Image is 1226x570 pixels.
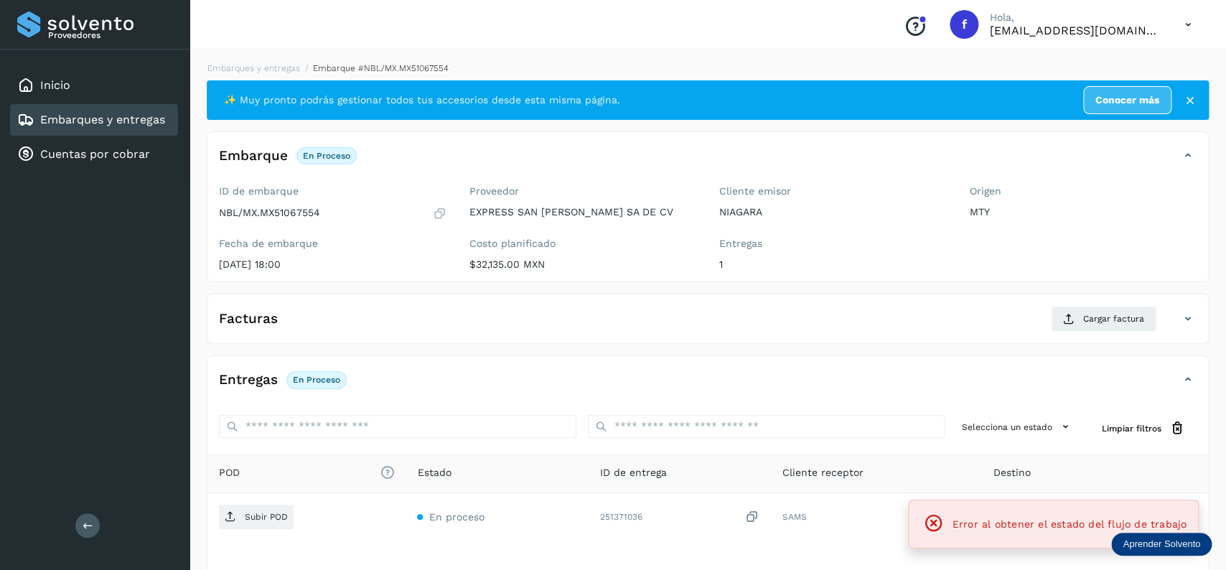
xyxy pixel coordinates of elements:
[469,185,697,197] label: Proveedor
[1090,415,1197,441] button: Limpiar filtros
[599,510,759,525] div: 251371036
[993,465,1031,480] span: Destino
[417,465,451,480] span: Estado
[207,62,1209,75] nav: breadcrumb
[1111,533,1212,556] div: Aprender Solvento
[10,104,178,136] div: Embarques y entregas
[10,70,178,101] div: Inicio
[1083,312,1144,325] span: Cargar factura
[293,375,340,385] p: En proceso
[719,185,947,197] label: Cliente emisor
[719,238,947,250] label: Entregas
[469,258,697,271] p: $32,135.00 MXN
[719,258,947,271] p: 1
[970,206,1197,218] p: MTY
[219,465,394,480] span: POD
[990,11,1162,24] p: Hola,
[219,238,446,250] label: Fecha de embarque
[990,24,1162,37] p: facturacion@expresssanjavier.com
[207,144,1208,179] div: EmbarqueEn proceso
[982,493,1208,541] td: [GEOGRAPHIC_DATA]
[469,206,697,218] p: EXPRESS SAN [PERSON_NAME] SA DE CV
[1051,306,1156,332] button: Cargar factura
[207,368,1208,403] div: EntregasEn proceso
[10,139,178,170] div: Cuentas por cobrar
[40,78,70,92] a: Inicio
[1123,538,1200,550] p: Aprender Solvento
[956,415,1079,439] button: Selecciona un estado
[782,465,863,480] span: Cliente receptor
[970,185,1197,197] label: Origen
[599,465,666,480] span: ID de entrega
[219,505,294,529] button: Subir POD
[219,258,446,271] p: [DATE] 18:00
[719,206,947,218] p: NIAGARA
[303,151,350,161] p: En proceso
[1102,422,1161,435] span: Limpiar filtros
[219,148,288,164] h4: Embarque
[1083,86,1171,114] a: Conocer más
[219,185,446,197] label: ID de embarque
[207,63,300,73] a: Embarques y entregas
[219,207,320,219] p: NBL/MX.MX51067554
[48,30,172,40] p: Proveedores
[952,518,1187,530] span: Error al obtener el estado del flujo de trabajo
[219,372,278,388] h4: Entregas
[40,113,165,126] a: Embarques y entregas
[429,511,484,523] span: En proceso
[219,311,278,327] h4: Facturas
[40,147,150,161] a: Cuentas por cobrar
[469,238,697,250] label: Costo planificado
[313,63,449,73] span: Embarque #NBL/MX.MX51067554
[770,493,982,541] td: SAMS
[224,93,620,108] span: ✨ Muy pronto podrás gestionar todos tus accesorios desde esta misma página.
[207,306,1208,343] div: FacturasCargar factura
[245,512,288,522] p: Subir POD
